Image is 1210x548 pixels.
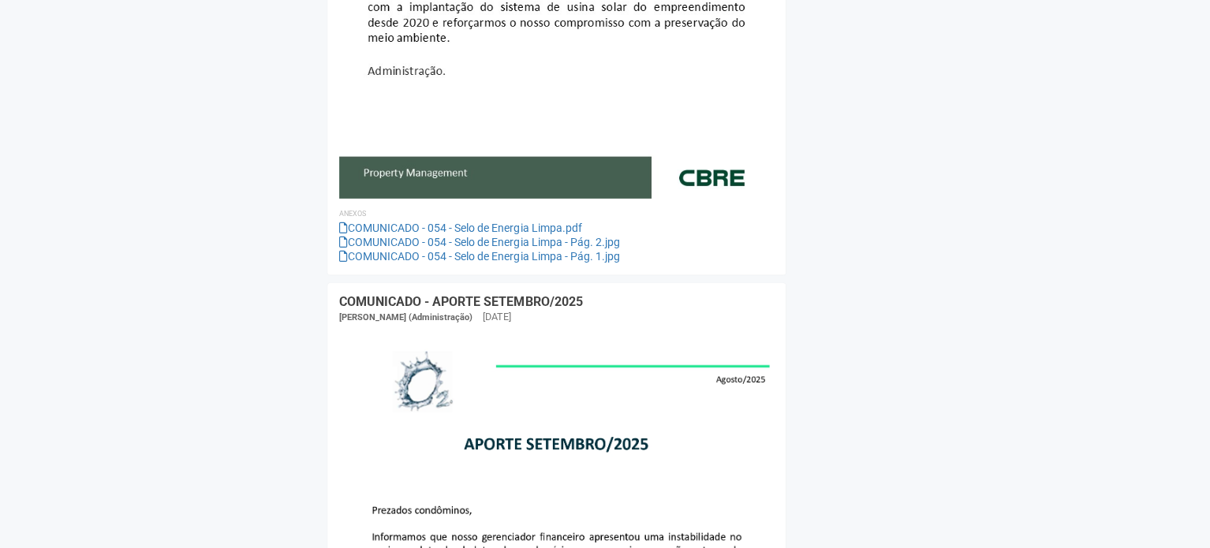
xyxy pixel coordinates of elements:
[339,236,619,248] a: COMUNICADO - 054 - Selo de Energia Limpa - Pág. 2.jpg
[483,310,511,324] div: [DATE]
[339,250,619,263] a: COMUNICADO - 054 - Selo de Energia Limpa - Pág. 1.jpg
[339,207,774,221] li: Anexos
[339,294,582,309] a: COMUNICADO - APORTE SETEMBRO/2025
[339,222,581,234] a: COMUNICADO - 054 - Selo de Energia Limpa.pdf
[339,312,472,322] span: [PERSON_NAME] (Administração)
